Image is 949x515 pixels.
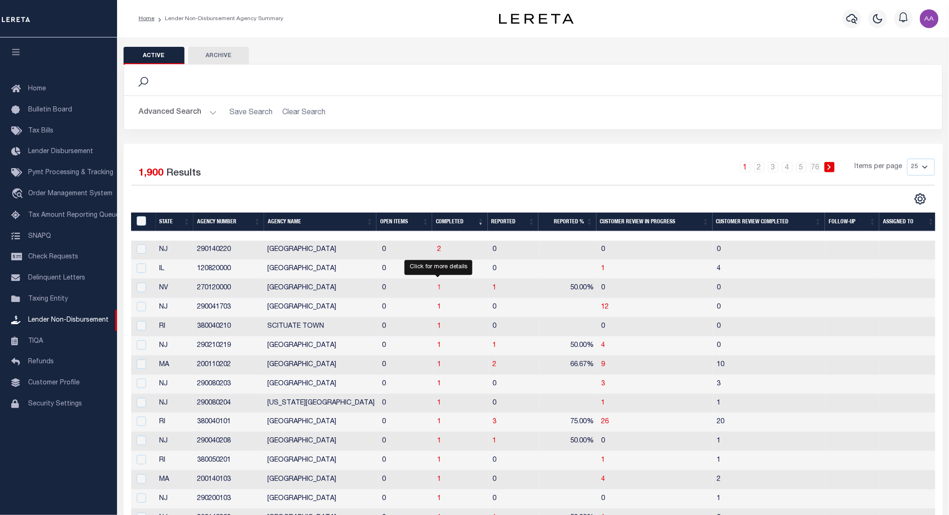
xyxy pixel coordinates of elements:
[499,14,574,24] img: logo-dark.svg
[713,451,825,471] td: 1
[264,317,378,337] td: SCITUATE TOWN
[538,213,596,232] th: Reported %: activate to sort column ascending
[28,128,53,134] span: Tax Bills
[539,413,597,432] td: 75.00%
[754,162,765,172] a: 2
[264,356,378,375] td: [GEOGRAPHIC_DATA]
[405,260,472,275] div: Click for more details
[438,419,441,425] a: 1
[155,337,193,356] td: NJ
[601,342,605,349] span: 4
[438,476,441,483] a: 1
[438,400,441,406] a: 1
[264,394,378,413] td: [US_STATE][GEOGRAPHIC_DATA]
[264,241,378,260] td: [GEOGRAPHIC_DATA]
[193,213,264,232] th: Agency Number: activate to sort column ascending
[139,169,164,178] span: 1,900
[713,471,825,490] td: 2
[193,279,264,298] td: 270120000
[28,148,93,155] span: Lender Disbursement
[920,9,939,28] img: svg+xml;base64,PHN2ZyB4bWxucz0iaHR0cDovL3d3dy53My5vcmcvMjAwMC9zdmciIHBvaW50ZXItZXZlbnRzPSJub25lIi...
[601,265,605,272] span: 1
[713,317,825,337] td: 0
[493,342,496,349] a: 1
[796,162,807,172] a: 5
[601,381,605,387] span: 3
[438,361,441,368] a: 1
[264,432,378,451] td: [GEOGRAPHIC_DATA]
[155,356,193,375] td: MA
[489,241,539,260] td: 0
[28,212,119,219] span: Tax Amount Reporting Queue
[438,342,441,349] a: 1
[124,47,184,65] button: Active
[155,375,193,394] td: NJ
[378,394,434,413] td: 0
[193,317,264,337] td: 380040210
[28,169,113,176] span: Pymt Processing & Tracking
[193,356,264,375] td: 200110202
[264,337,378,356] td: [GEOGRAPHIC_DATA]
[597,279,713,298] td: 0
[810,162,821,172] a: 76
[713,279,825,298] td: 0
[438,323,441,330] span: 1
[432,213,487,232] th: Completed: activate to sort column ascending
[493,419,496,425] a: 3
[539,279,597,298] td: 50.00%
[597,317,713,337] td: 0
[193,241,264,260] td: 290140220
[155,413,193,432] td: RI
[489,260,539,279] td: 0
[438,246,441,253] span: 2
[438,457,441,463] a: 1
[378,337,434,356] td: 0
[713,375,825,394] td: 3
[188,47,249,65] button: Archive
[378,451,434,471] td: 0
[193,490,264,509] td: 290200103
[155,298,193,317] td: NJ
[601,476,605,483] a: 4
[155,432,193,451] td: NJ
[28,233,51,239] span: SNAPQ
[438,285,441,291] a: 1
[438,304,441,310] a: 1
[601,361,605,368] a: 9
[879,213,938,232] th: Assigned To: activate to sort column ascending
[155,317,193,337] td: RI
[768,162,779,172] a: 3
[438,438,441,444] span: 1
[489,317,539,337] td: 0
[493,361,496,368] a: 2
[378,260,434,279] td: 0
[264,413,378,432] td: [GEOGRAPHIC_DATA]
[378,356,434,375] td: 0
[597,432,713,451] td: 0
[155,241,193,260] td: NJ
[713,298,825,317] td: 0
[438,381,441,387] span: 1
[539,432,597,451] td: 50.00%
[193,432,264,451] td: 290040208
[11,188,26,200] i: travel_explore
[378,490,434,509] td: 0
[378,432,434,451] td: 0
[713,432,825,451] td: 1
[596,213,713,232] th: Customer Review In Progress: activate to sort column ascending
[378,471,434,490] td: 0
[378,279,434,298] td: 0
[154,15,283,23] li: Lender Non-Disbursement Agency Summary
[493,285,496,291] a: 1
[782,162,793,172] a: 4
[28,296,68,302] span: Taxing Entity
[438,495,441,502] span: 1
